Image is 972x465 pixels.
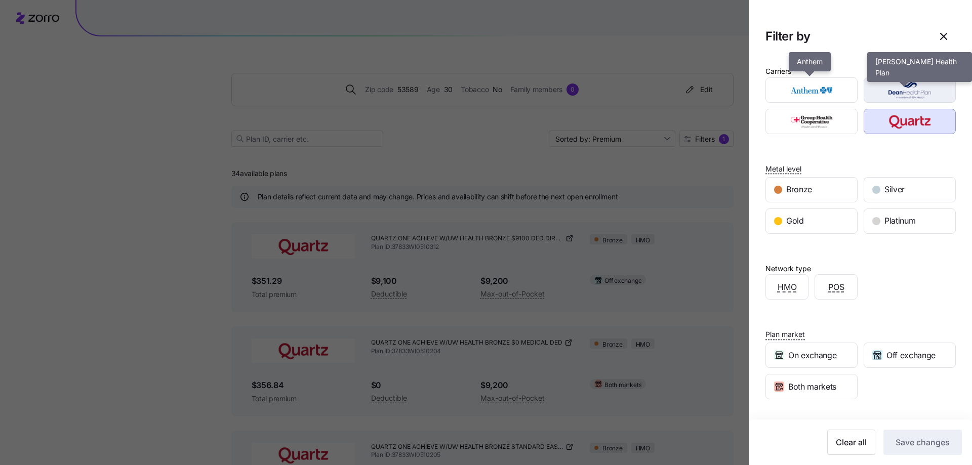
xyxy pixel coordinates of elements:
[786,183,812,196] span: Bronze
[883,430,962,455] button: Save changes
[765,329,805,340] span: Plan market
[836,436,867,448] span: Clear all
[765,66,791,77] div: Carriers
[765,263,811,274] div: Network type
[896,436,950,448] span: Save changes
[828,281,844,293] span: POS
[786,215,804,227] span: Gold
[775,80,849,100] img: Anthem
[827,430,875,455] button: Clear all
[873,111,947,132] img: Quartz
[788,349,836,362] span: On exchange
[886,349,936,362] span: Off exchange
[884,215,915,227] span: Platinum
[788,381,836,393] span: Both markets
[778,281,797,293] span: HMO
[873,80,947,100] img: Dean Health Plan
[765,28,923,44] h1: Filter by
[884,183,905,196] span: Silver
[775,111,849,132] img: Group Health Cooperative of South Central Wisconsin
[765,164,801,174] span: Metal level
